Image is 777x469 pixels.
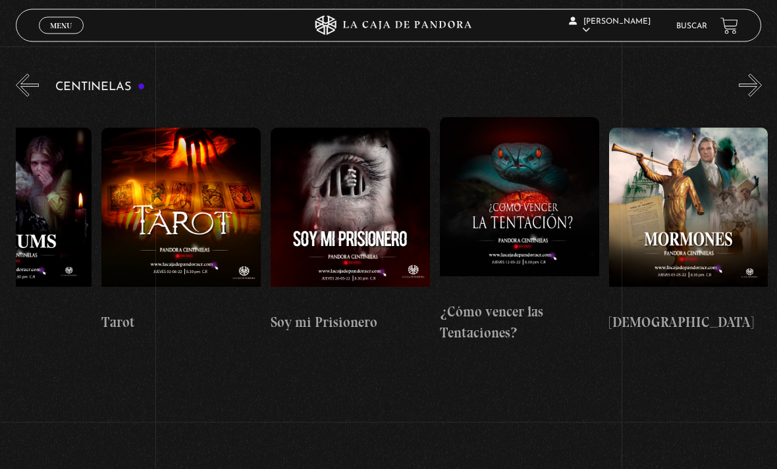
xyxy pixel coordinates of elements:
[569,18,651,34] span: [PERSON_NAME]
[50,22,72,30] span: Menu
[101,107,261,354] a: Tarot
[720,17,738,35] a: View your shopping cart
[16,74,39,97] button: Previous
[271,312,430,333] h4: Soy mi Prisionero
[46,33,77,42] span: Cerrar
[676,22,707,30] a: Buscar
[101,312,261,333] h4: Tarot
[55,82,146,94] h3: Centinelas
[271,107,430,354] a: Soy mi Prisionero
[440,107,599,354] a: ¿Cómo vencer las Tentaciones?
[440,302,599,343] h4: ¿Cómo vencer las Tentaciones?
[609,107,768,354] a: [DEMOGRAPHIC_DATA]
[739,74,762,97] button: Next
[609,312,768,333] h4: [DEMOGRAPHIC_DATA]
